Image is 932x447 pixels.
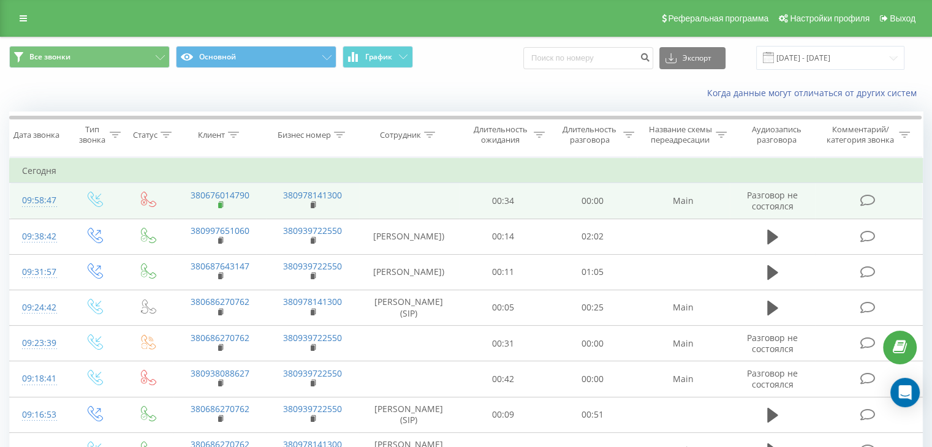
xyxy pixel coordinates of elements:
[747,189,798,212] span: Разговор не состоялся
[22,225,55,249] div: 09:38:42
[637,183,729,219] td: Main
[278,130,331,140] div: Бизнес номер
[470,124,531,145] div: Длительность ожидания
[548,290,637,325] td: 00:25
[459,219,548,254] td: 00:14
[359,254,459,290] td: [PERSON_NAME])
[22,367,55,391] div: 09:18:41
[29,52,70,62] span: Все звонки
[824,124,896,145] div: Комментарий/категория звонка
[22,296,55,320] div: 09:24:42
[548,326,637,361] td: 00:00
[133,130,157,140] div: Статус
[22,403,55,427] div: 09:16:53
[22,331,55,355] div: 09:23:39
[191,260,249,272] a: 380687643147
[198,130,225,140] div: Клиент
[283,332,342,344] a: 380939722550
[283,225,342,236] a: 380939722550
[283,403,342,415] a: 380939722550
[707,87,923,99] a: Когда данные могут отличаться от других систем
[283,189,342,201] a: 380978141300
[283,260,342,272] a: 380939722550
[359,219,459,254] td: [PERSON_NAME])
[9,46,170,68] button: Все звонки
[790,13,869,23] span: Настройки профиля
[459,361,548,397] td: 00:42
[659,47,726,69] button: Экспорт
[747,332,798,355] span: Разговор не состоялся
[548,183,637,219] td: 00:00
[523,47,653,69] input: Поиск по номеру
[359,290,459,325] td: [PERSON_NAME] (SIP)
[548,361,637,397] td: 00:00
[380,130,421,140] div: Сотрудник
[637,361,729,397] td: Main
[548,397,637,432] td: 00:51
[548,254,637,290] td: 01:05
[22,189,55,212] div: 09:58:47
[10,159,923,183] td: Сегодня
[13,130,59,140] div: Дата звонка
[637,326,729,361] td: Main
[191,225,249,236] a: 380997651060
[637,290,729,325] td: Main
[77,124,106,145] div: Тип звонка
[668,13,768,23] span: Реферальная программа
[191,403,249,415] a: 380686270762
[890,13,915,23] span: Выход
[191,189,249,201] a: 380676014790
[747,367,798,390] span: Разговор не состоялся
[548,219,637,254] td: 02:02
[191,367,249,379] a: 380938088627
[176,46,336,68] button: Основной
[648,124,713,145] div: Название схемы переадресации
[191,332,249,344] a: 380686270762
[890,378,920,407] div: Open Intercom Messenger
[283,296,342,307] a: 380978141300
[283,367,342,379] a: 380939722550
[741,124,813,145] div: Аудиозапись разговора
[359,397,459,432] td: [PERSON_NAME] (SIP)
[22,260,55,284] div: 09:31:57
[343,46,413,68] button: График
[459,290,548,325] td: 00:05
[191,296,249,307] a: 380686270762
[459,397,548,432] td: 00:09
[365,53,392,61] span: График
[459,183,548,219] td: 00:34
[459,326,548,361] td: 00:31
[459,254,548,290] td: 00:11
[559,124,620,145] div: Длительность разговора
